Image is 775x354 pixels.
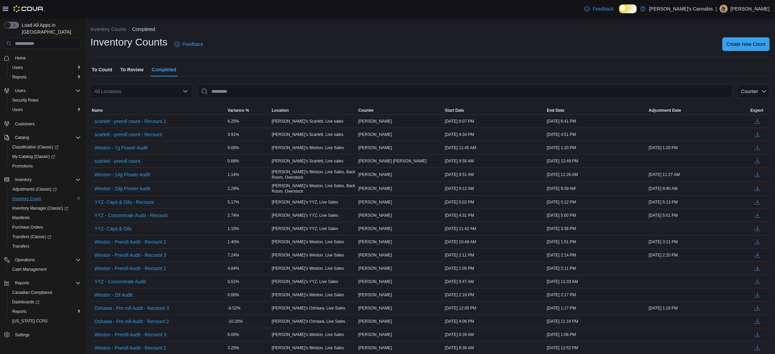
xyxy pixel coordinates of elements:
button: Weston - Preroll Audit - Recount 3 [92,330,169,340]
button: Weston - Preroll Audit - Recount 2 [92,237,169,247]
button: Security Roles [7,95,84,105]
div: [DATE] 6:41 PM [545,117,647,125]
div: [DATE] 11:33 AM [545,278,647,286]
img: Cova [14,5,44,12]
div: [DATE] 1:19 PM [647,304,749,312]
span: Reports [10,73,81,81]
span: Purchase Orders [12,225,43,230]
span: Counter [358,108,374,113]
div: 0.68% [226,157,270,165]
button: Weston - Oil Audit [92,290,135,300]
span: Operations [12,256,81,264]
span: Home [15,55,26,61]
span: Adjustments (Classic) [10,185,81,193]
span: Manifests [10,214,81,222]
div: [DATE] 2:11 PM [443,251,545,259]
span: Weston - 28g Flower Audit [94,185,150,192]
div: 1.14% [226,171,270,179]
button: Oshawa - Pre roll Audit - Recount 3 [92,303,172,313]
a: Canadian Compliance [10,288,55,297]
span: My Catalog (Classic) [12,154,55,159]
span: Counter [741,89,758,94]
a: Dashboards [10,298,42,306]
a: Manifests [10,214,32,222]
button: Weston - 7g Flower Audit [92,143,150,153]
button: Create New Count [722,37,770,51]
span: Customers [15,121,35,127]
a: Classification (Classic) [7,142,84,152]
a: [US_STATE] CCRS [10,317,50,325]
div: [DATE] 8:39 AM [443,331,545,339]
span: [PERSON_NAME] [358,319,392,324]
button: Name [90,106,226,114]
div: [DATE] 9:51 AM [443,171,545,179]
div: [DATE] 2:11 PM [545,264,647,272]
span: Location [272,108,289,113]
span: Reports [10,307,81,316]
span: Feedback [182,41,203,48]
span: Classification (Classic) [12,144,58,150]
div: 2.74% [226,211,270,219]
span: End Date [547,108,564,113]
div: [PERSON_NAME]'s YYZ, Live Sales [270,211,357,219]
div: [DATE] 9:12 AM [443,184,545,193]
a: Promotions [10,162,36,170]
button: Canadian Compliance [7,288,84,297]
a: Settings [12,331,32,339]
span: [PERSON_NAME] [358,119,392,124]
button: Users [12,87,28,95]
span: Create New Count [726,41,765,48]
span: [PERSON_NAME] [358,239,392,245]
div: [DATE] 2:20 PM [647,251,749,259]
button: Reports [7,72,84,82]
span: Canadian Compliance [12,290,52,295]
span: Promotions [10,162,81,170]
a: Security Roles [10,96,41,104]
button: Manifests [7,213,84,223]
div: [PERSON_NAME]'s Weston, Live Sales [270,144,357,152]
div: [PERSON_NAME]'s Weston, Live Sales, Back Room, Overstock [270,168,357,181]
button: Inventory [12,176,34,184]
button: Reports [12,279,32,287]
span: Completed [152,63,176,76]
div: [DATE] 5:12 PM [545,198,647,206]
div: 6.25% [226,117,270,125]
span: Promotions [12,163,33,169]
span: [PERSON_NAME] [358,279,392,284]
p: [PERSON_NAME]'s Cannabis [649,5,713,13]
span: Users [12,87,81,95]
div: 0.00% [226,291,270,299]
a: Transfers (Classic) [7,232,84,242]
span: Weston - Preroll Audit - Recount 2 [94,344,166,351]
span: Users [12,65,23,70]
button: YYZ - Concentrate Audit [92,277,148,287]
span: YYZ - Concentrate Audit - Recount [94,212,168,219]
div: [DATE] 3:38 PM [545,225,647,233]
button: Open list of options [183,89,188,94]
span: Users [10,64,81,72]
button: Counter [357,106,444,114]
div: [DATE] 2:17 PM [545,291,647,299]
span: Cash Management [10,265,81,273]
a: Home [12,54,29,62]
span: [PERSON_NAME] [358,292,392,298]
span: Variance % [228,108,249,113]
a: Transfers [10,242,32,250]
div: [DATE] 9:58 AM [443,157,545,165]
button: Reports [7,307,84,316]
span: Inventory Manager (Classic) [10,204,81,212]
div: [DATE] 11:42 AM [443,225,545,233]
span: Security Roles [10,96,81,104]
button: Transfers [7,242,84,251]
button: Operations [12,256,38,264]
a: Users [10,106,25,114]
button: Home [1,53,84,63]
span: scarlett - preroll count - Recount [94,131,162,138]
button: Oshawa - Pre roll Audit - Recount 2 [92,316,172,326]
span: Load All Apps in [GEOGRAPHIC_DATA] [19,22,81,35]
a: Inventory Manager (Classic) [7,203,84,213]
div: [PERSON_NAME]'s Weston, Live Sales [270,251,357,259]
button: Catalog [12,134,32,142]
span: Weston - Preroll Audit - Recount 3 [94,331,166,338]
nav: An example of EuiBreadcrumbs [90,26,770,34]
